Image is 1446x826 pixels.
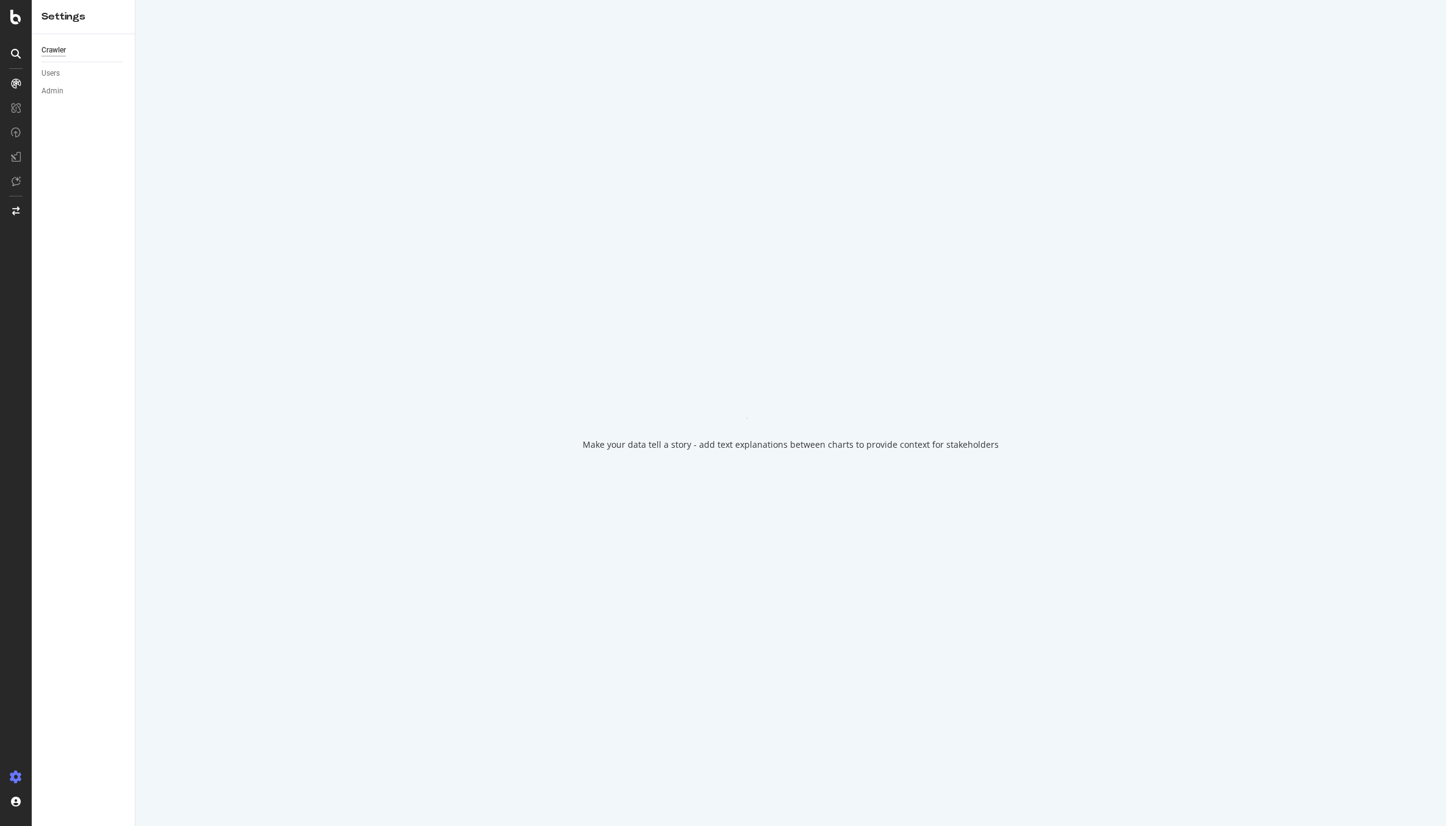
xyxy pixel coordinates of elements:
[41,85,126,98] a: Admin
[41,10,125,24] div: Settings
[41,44,66,57] div: Crawler
[41,67,126,80] a: Users
[41,85,63,98] div: Admin
[583,439,999,451] div: Make your data tell a story - add text explanations between charts to provide context for stakeho...
[41,44,126,57] a: Crawler
[41,67,60,80] div: Users
[747,375,835,419] div: animation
